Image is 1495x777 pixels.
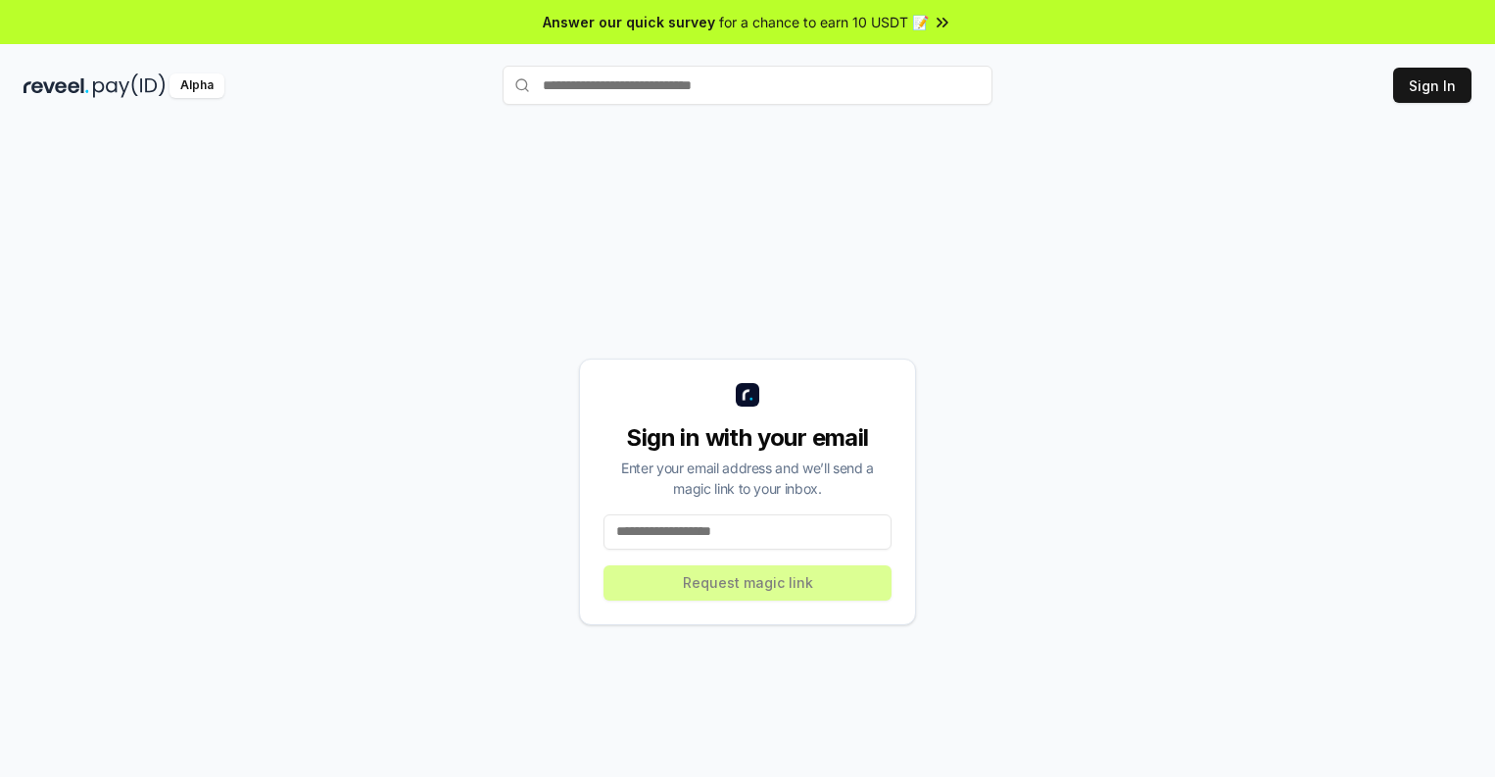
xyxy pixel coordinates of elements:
[169,73,224,98] div: Alpha
[736,383,759,407] img: logo_small
[719,12,929,32] span: for a chance to earn 10 USDT 📝
[93,73,166,98] img: pay_id
[603,422,892,454] div: Sign in with your email
[543,12,715,32] span: Answer our quick survey
[1393,68,1471,103] button: Sign In
[603,458,892,499] div: Enter your email address and we’ll send a magic link to your inbox.
[24,73,89,98] img: reveel_dark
